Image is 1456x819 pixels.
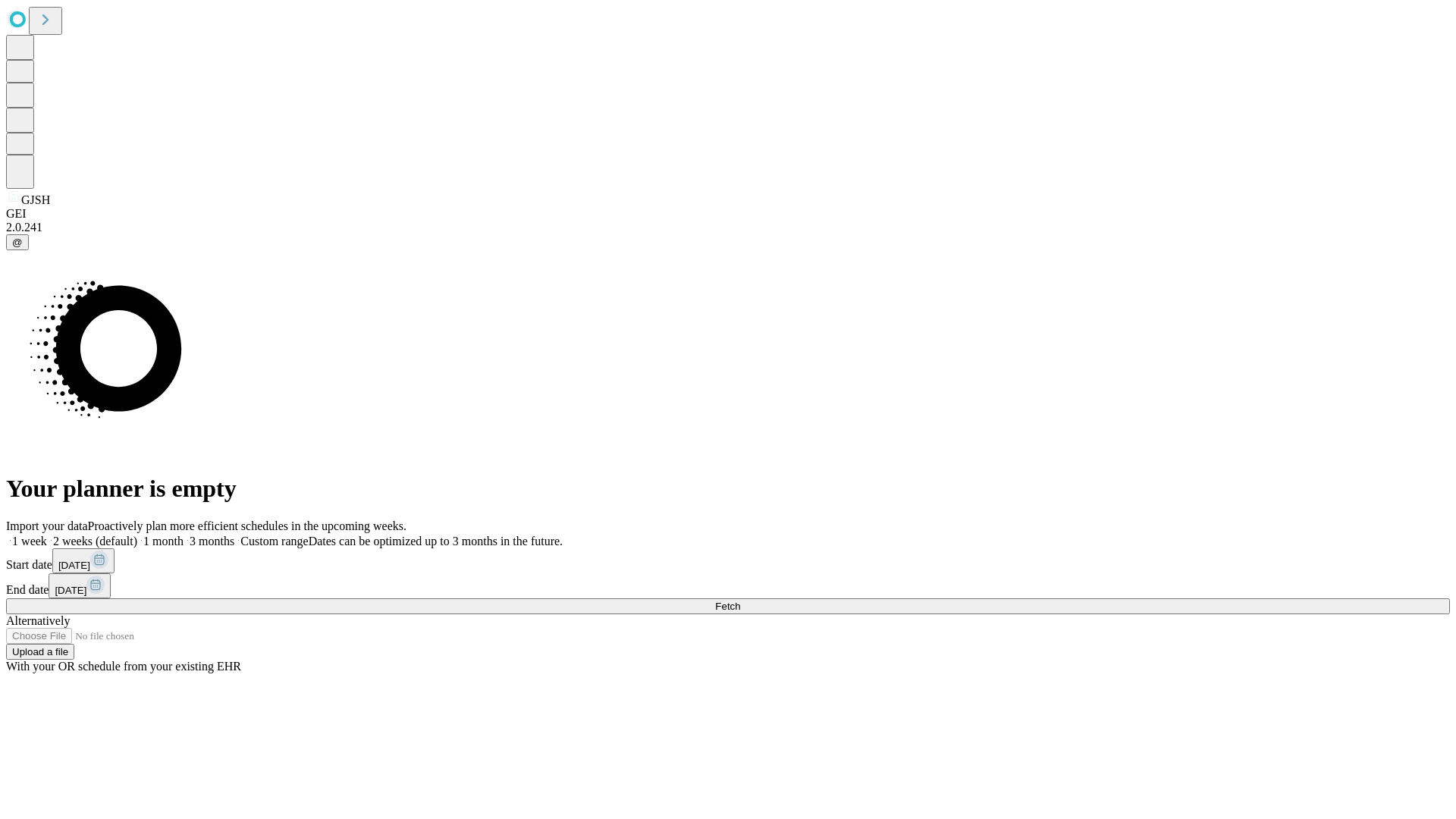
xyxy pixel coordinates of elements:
span: With your OR schedule from your existing EHR [6,660,241,673]
span: Import your data [6,519,88,532]
button: Fetch [6,598,1450,614]
h1: Your planner is empty [6,475,1450,503]
span: [DATE] [55,585,86,596]
button: [DATE] [52,548,115,573]
span: [DATE] [58,560,90,571]
span: Custom range [240,535,308,548]
span: 3 months [190,535,234,548]
span: 2 weeks (default) [53,535,137,548]
span: Alternatively [6,614,70,627]
div: GEI [6,207,1450,221]
button: Upload a file [6,644,74,660]
div: Start date [6,548,1450,573]
span: @ [12,237,23,248]
button: [DATE] [49,573,111,598]
div: End date [6,573,1450,598]
span: 1 month [143,535,184,548]
span: 1 week [12,535,47,548]
span: Dates can be optimized up to 3 months in the future. [309,535,563,548]
span: Fetch [715,601,740,612]
div: 2.0.241 [6,221,1450,234]
span: Proactively plan more efficient schedules in the upcoming weeks. [88,519,406,532]
span: GJSH [21,193,50,206]
button: @ [6,234,29,250]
